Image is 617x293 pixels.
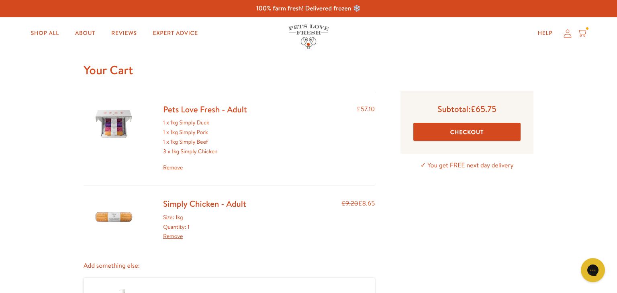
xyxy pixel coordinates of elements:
a: Shop All [25,25,65,41]
div: Size: 1kg Quantity: 1 [163,213,246,241]
p: ✓ You get FREE next day delivery [400,160,533,171]
div: 1 x 1kg Simply Duck 1 x 1kg Simply Pork 1 x 1kg Simply Beef 3 x 1kg Simply Chicken [163,118,247,172]
a: Reviews [105,25,143,41]
img: Pets Love Fresh [288,24,329,49]
a: Expert Advice [147,25,204,41]
a: Help [531,25,559,41]
button: Checkout [413,123,521,141]
span: £65.75 [470,103,496,115]
div: £57.10 [357,104,375,172]
a: Remove [163,163,247,173]
a: Remove [163,232,183,240]
iframe: Gorgias live chat messenger [577,255,609,285]
p: Add something else: [84,260,375,271]
s: £9.20 [341,199,358,208]
h1: Your Cart [84,62,533,78]
a: Simply Chicken - Adult [163,198,246,210]
p: Subtotal: [413,104,521,114]
div: £8.65 [341,198,375,241]
img: Simply Chicken - Adult - 1kg [94,198,134,237]
a: About [69,25,102,41]
a: Pets Love Fresh - Adult [163,104,247,115]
